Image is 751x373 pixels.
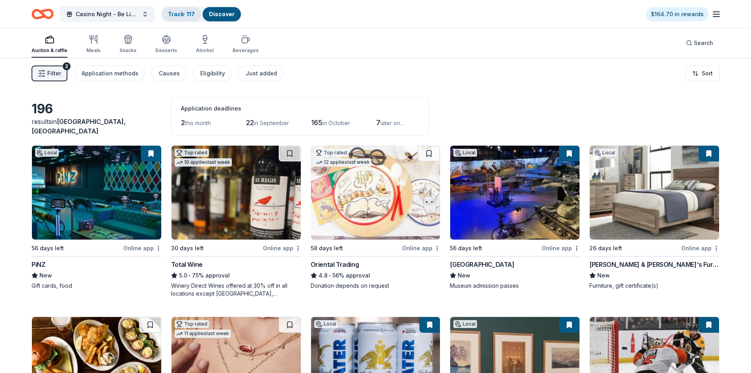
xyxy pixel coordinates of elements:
[181,104,419,113] div: Application deadlines
[311,118,322,127] span: 165
[181,118,185,127] span: 2
[175,320,209,328] div: Top rated
[450,244,482,253] div: 56 days left
[192,66,231,81] button: Eligibility
[32,118,126,135] span: [GEOGRAPHIC_DATA], [GEOGRAPHIC_DATA]
[246,69,277,78] div: Just added
[686,66,719,81] button: Sort
[161,6,242,22] button: Track· 117Discover
[542,243,580,253] div: Online app
[119,32,136,58] button: Snacks
[597,271,610,280] span: New
[209,11,235,17] a: Discover
[171,271,301,280] div: 75% approval
[171,282,301,298] div: Winery Direct Wines offered at 30% off in all locations except [GEOGRAPHIC_DATA], [GEOGRAPHIC_DAT...
[32,260,45,269] div: PiNZ
[322,120,350,126] span: in October
[311,260,359,269] div: Oriental Trading
[311,282,441,290] div: Donation depends on request
[47,69,61,78] span: Filter
[32,146,161,240] img: Image for PiNZ
[171,145,301,298] a: Image for Total WineTop rated10 applieslast week30 days leftOnline appTotal Wine5.0•75% approvalW...
[32,32,67,58] button: Auction & raffle
[694,38,713,48] span: Search
[159,69,180,78] div: Causes
[589,282,719,290] div: Furniture, gift certificate(s)
[63,62,71,70] div: 2
[171,244,204,253] div: 30 days left
[314,320,338,328] div: Local
[233,32,259,58] button: Beverages
[171,260,203,269] div: Total Wine
[246,118,254,127] span: 22
[314,158,371,167] div: 12 applies last week
[155,32,177,58] button: Desserts
[453,320,477,328] div: Local
[450,282,580,290] div: Museum admission passes
[32,282,162,290] div: Gift cards, food
[458,271,470,280] span: New
[32,5,54,23] a: Home
[32,117,162,136] div: results
[32,66,67,81] button: Filter2
[168,11,195,17] a: Track· 117
[702,69,713,78] span: Sort
[82,69,138,78] div: Application methods
[196,47,214,54] div: Alcohol
[311,145,441,290] a: Image for Oriental TradingTop rated12 applieslast week58 days leftOnline appOriental Trading4.8•5...
[185,120,211,126] span: this month
[76,9,139,19] span: Casino Night - Be Like Brit 15 Years
[380,120,404,126] span: later on...
[32,145,162,290] a: Image for PiNZLocal56 days leftOnline appPiNZNewGift cards, food
[171,146,301,240] img: Image for Total Wine
[376,118,380,127] span: 7
[233,47,259,54] div: Beverages
[450,260,514,269] div: [GEOGRAPHIC_DATA]
[589,260,719,269] div: [PERSON_NAME] & [PERSON_NAME]'s Furniture
[179,271,187,280] span: 5.0
[86,32,101,58] button: Meals
[646,7,708,21] a: $164.70 in rewards
[60,6,155,22] button: Casino Night - Be Like Brit 15 Years
[319,271,328,280] span: 4.8
[593,149,617,157] div: Local
[151,66,186,81] button: Causes
[175,330,231,338] div: 11 applies last week
[200,69,225,78] div: Eligibility
[175,158,232,167] div: 10 applies last week
[32,47,67,54] div: Auction & raffle
[123,243,162,253] div: Online app
[35,149,59,157] div: Local
[590,146,719,240] img: Image for Bernie & Phyl's Furniture
[32,244,64,253] div: 56 days left
[119,47,136,54] div: Snacks
[74,66,145,81] button: Application methods
[175,149,209,157] div: Top rated
[681,243,719,253] div: Online app
[311,146,440,240] img: Image for Oriental Trading
[311,244,343,253] div: 58 days left
[402,243,440,253] div: Online app
[155,47,177,54] div: Desserts
[263,243,301,253] div: Online app
[589,145,719,290] a: Image for Bernie & Phyl's FurnitureLocal26 days leftOnline app[PERSON_NAME] & [PERSON_NAME]'s Fur...
[311,271,441,280] div: 56% approval
[39,271,52,280] span: New
[196,32,214,58] button: Alcohol
[238,66,283,81] button: Just added
[450,146,580,240] img: Image for American Heritage Museum
[329,272,331,279] span: •
[254,120,289,126] span: in September
[188,272,190,279] span: •
[680,35,719,51] button: Search
[32,118,126,135] span: in
[450,145,580,290] a: Image for American Heritage MuseumLocal56 days leftOnline app[GEOGRAPHIC_DATA]NewMuseum admission...
[314,149,348,157] div: Top rated
[589,244,622,253] div: 26 days left
[32,101,162,117] div: 196
[86,47,101,54] div: Meals
[453,149,477,157] div: Local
